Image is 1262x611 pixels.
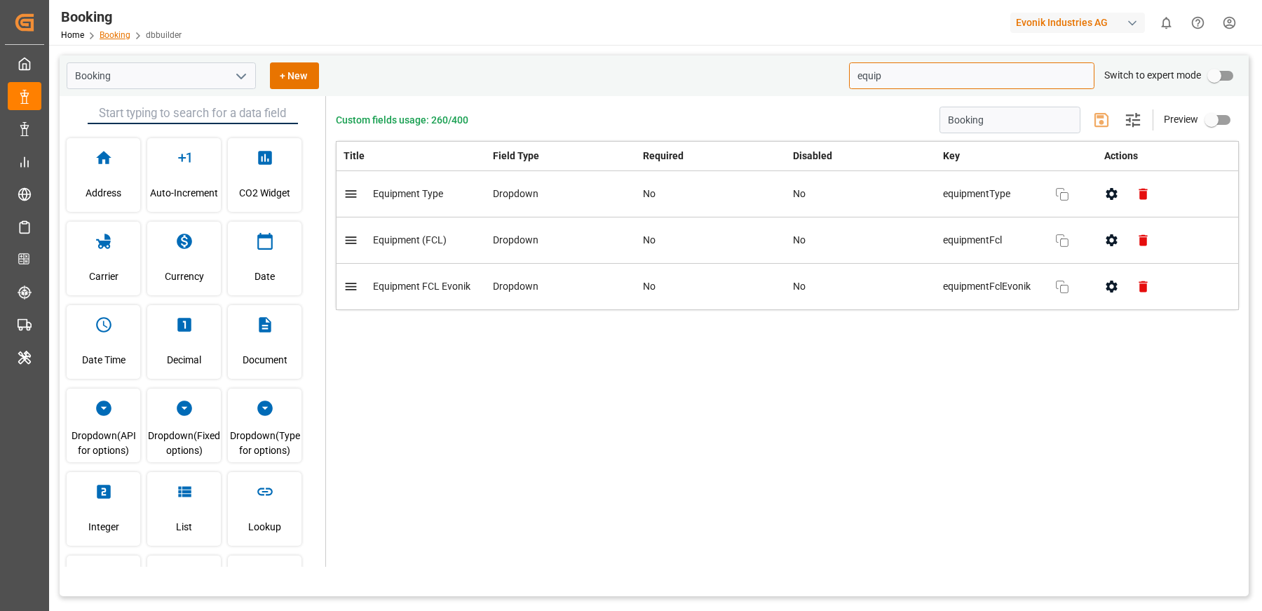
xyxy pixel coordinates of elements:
span: Currency [165,257,204,295]
td: No [636,171,786,217]
span: Dropdown(API for options) [67,424,140,462]
tr: Equipment FCL EvonikDropdownNoNoequipmentFclEvonik [337,264,1239,310]
span: equipmentType [943,187,1041,201]
button: open menu [230,65,251,87]
span: Lookup [248,508,281,546]
th: Key [936,142,1089,170]
span: Dropdown(Fixed options) [147,424,221,462]
span: Custom fields usage: 260/400 [336,113,468,128]
td: No [786,171,936,217]
span: Document [243,341,287,379]
td: No [786,217,936,264]
span: Auto-Increment [150,174,218,212]
div: Booking [61,6,182,27]
span: Integer [88,508,119,546]
span: CO2 Widget [239,174,290,212]
span: Equipment Type [373,188,443,199]
td: No [786,264,936,310]
span: Dropdown(Type for options) [228,424,301,462]
td: No [636,264,786,310]
input: Search for key/title [849,62,1094,89]
span: Address [86,174,121,212]
span: Date Time [82,341,125,379]
th: Title [337,142,487,171]
button: Help Center [1182,7,1214,39]
input: Start typing to search for a data field [88,103,298,124]
button: Evonik Industries AG [1010,9,1151,36]
input: Enter schema title [939,107,1080,133]
span: List [176,508,192,546]
span: equipmentFclEvonik [943,279,1041,294]
tr: Equipment TypeDropdownNoNoequipmentType [337,171,1239,217]
div: Dropdown [493,233,629,248]
input: Type to search/select [67,62,256,89]
th: Disabled [786,142,936,171]
div: Dropdown [493,187,629,201]
div: Dropdown [493,279,629,294]
th: Actions [1089,142,1239,171]
span: Switch to expert mode [1104,69,1201,81]
div: Evonik Industries AG [1010,13,1145,33]
button: + New [270,62,319,89]
th: Field Type [486,142,636,171]
span: equipmentFcl [943,233,1041,248]
a: Booking [100,30,130,40]
tr: Equipment (FCL)DropdownNoNoequipmentFcl [337,217,1239,264]
span: Decimal [167,341,201,379]
th: Required [636,142,786,171]
span: Carrier [89,257,118,295]
button: show 0 new notifications [1151,7,1182,39]
span: Preview [1164,114,1198,125]
td: No [636,217,786,264]
span: Equipment FCL Evonik [373,281,470,292]
a: Home [61,30,84,40]
span: Equipment (FCL) [373,234,447,246]
span: Date [255,257,275,295]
